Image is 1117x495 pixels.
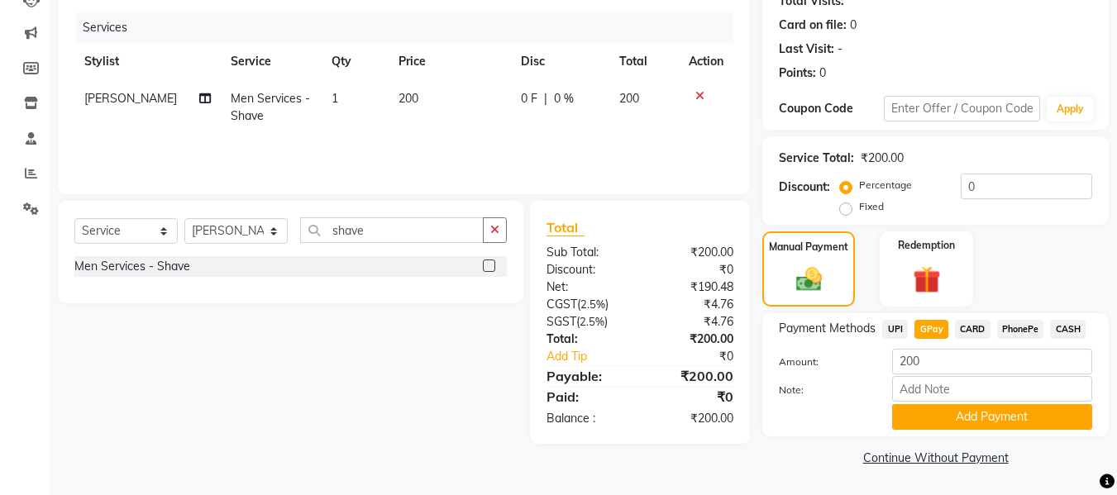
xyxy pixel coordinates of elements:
span: 2.5% [580,297,605,311]
label: Percentage [859,178,912,193]
a: Continue Without Payment [766,450,1105,467]
th: Qty [322,43,389,80]
label: Manual Payment [769,240,848,255]
div: 0 [819,64,826,82]
span: 200 [399,91,418,106]
div: Total: [534,331,640,348]
div: ₹200.00 [640,331,746,348]
div: ₹200.00 [640,244,746,261]
div: ₹200.00 [861,150,904,167]
div: Paid: [534,387,640,407]
span: CASH [1050,320,1086,339]
button: Add Payment [892,404,1092,430]
span: 1 [332,91,338,106]
span: GPay [914,320,948,339]
div: - [838,40,843,58]
div: ( ) [534,313,640,331]
span: CGST [547,297,577,312]
span: CARD [955,320,991,339]
label: Fixed [859,199,884,214]
span: 2.5% [580,315,604,328]
div: Discount: [779,178,830,196]
div: Payable: [534,366,640,386]
th: Action [679,43,733,80]
span: Payment Methods [779,320,876,337]
div: Points: [779,64,816,82]
div: ₹0 [658,348,747,365]
label: Note: [766,383,879,397]
span: 0 F [521,90,537,107]
div: Coupon Code [779,100,883,117]
div: ₹190.48 [640,278,746,296]
label: Amount: [766,355,879,369]
input: Search or Scan [300,217,484,243]
th: Disc [511,43,609,80]
span: 200 [619,91,639,106]
span: [PERSON_NAME] [84,91,177,106]
div: ₹0 [640,387,746,407]
button: Apply [1047,97,1094,121]
span: UPI [882,320,908,339]
div: ₹4.76 [640,313,746,331]
div: ₹4.76 [640,296,746,313]
span: 0 % [554,90,574,107]
th: Price [389,43,511,80]
th: Total [609,43,680,80]
span: | [544,90,547,107]
div: Card on file: [779,17,847,34]
div: Discount: [534,261,640,278]
input: Enter Offer / Coupon Code [884,96,1040,121]
img: _gift.svg [905,263,949,297]
div: Net: [534,278,640,296]
div: ( ) [534,296,640,313]
div: 0 [850,17,857,34]
div: Balance : [534,410,640,427]
input: Add Note [892,376,1092,402]
div: Service Total: [779,150,854,167]
img: _cash.svg [788,264,830,294]
div: Services [76,12,746,43]
a: Add Tip [534,348,657,365]
div: Men Services - Shave [74,258,190,275]
span: Men Services - Shave [231,91,310,123]
div: Last Visit: [779,40,834,58]
span: SGST [547,314,576,329]
th: Service [221,43,322,80]
div: ₹200.00 [640,366,746,386]
div: ₹200.00 [640,410,746,427]
th: Stylist [74,43,221,80]
div: Sub Total: [534,244,640,261]
span: Total [547,219,585,236]
label: Redemption [898,238,955,253]
div: ₹0 [640,261,746,278]
span: PhonePe [997,320,1044,339]
input: Amount [892,349,1092,374]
